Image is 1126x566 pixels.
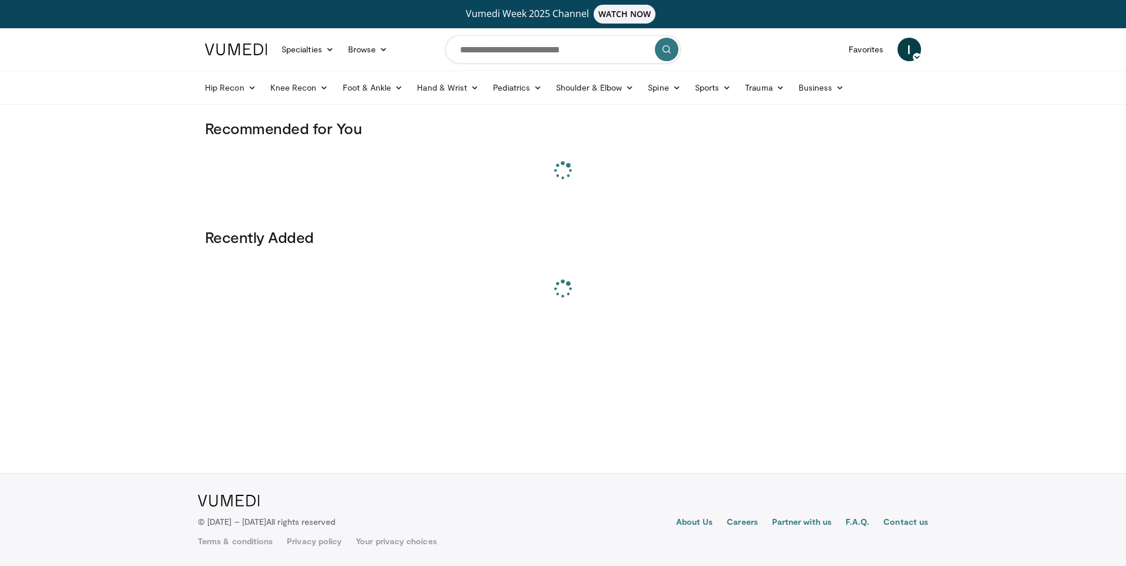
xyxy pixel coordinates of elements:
a: I [898,38,921,61]
img: VuMedi Logo [198,495,260,507]
a: Browse [341,38,395,61]
a: Foot & Ankle [336,76,410,99]
a: Spine [641,76,687,99]
h3: Recommended for You [205,119,921,138]
h3: Recently Added [205,228,921,247]
a: About Us [676,516,713,530]
a: Business [791,76,852,99]
a: Specialties [274,38,341,61]
a: Trauma [738,76,791,99]
a: Sports [688,76,738,99]
a: Careers [727,516,758,530]
a: Favorites [842,38,890,61]
p: © [DATE] – [DATE] [198,516,336,528]
a: Shoulder & Elbow [549,76,641,99]
a: Partner with us [772,516,832,530]
input: Search topics, interventions [445,35,681,64]
span: WATCH NOW [594,5,656,24]
img: VuMedi Logo [205,44,267,55]
a: Your privacy choices [356,535,436,547]
a: Pediatrics [486,76,549,99]
a: Terms & conditions [198,535,273,547]
a: Vumedi Week 2025 ChannelWATCH NOW [207,5,919,24]
a: Hip Recon [198,76,263,99]
a: Privacy policy [287,535,342,547]
a: F.A.Q. [846,516,869,530]
span: All rights reserved [266,517,335,527]
a: Contact us [883,516,928,530]
a: Knee Recon [263,76,336,99]
a: Hand & Wrist [410,76,486,99]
